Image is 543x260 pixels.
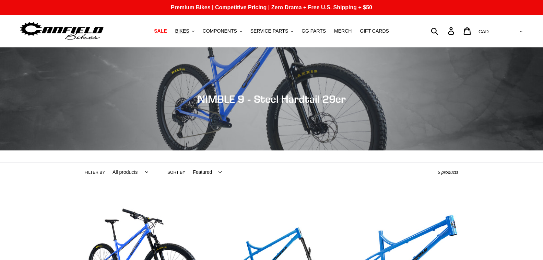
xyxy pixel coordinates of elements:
[250,28,288,34] span: SERVICE PARTS
[198,93,346,105] span: NIMBLE 9 - Steel Hardtail 29er
[151,26,170,36] a: SALE
[172,26,198,36] button: BIKES
[199,26,246,36] button: COMPONENTS
[438,170,459,175] span: 5 products
[356,26,392,36] a: GIFT CARDS
[167,169,185,176] label: Sort by
[154,28,167,34] span: SALE
[19,20,105,42] img: Canfield Bikes
[203,28,237,34] span: COMPONENTS
[331,26,355,36] a: MERCH
[334,28,352,34] span: MERCH
[175,28,189,34] span: BIKES
[302,28,326,34] span: GG PARTS
[360,28,389,34] span: GIFT CARDS
[247,26,297,36] button: SERVICE PARTS
[435,23,452,38] input: Search
[85,169,105,176] label: Filter by
[298,26,329,36] a: GG PARTS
